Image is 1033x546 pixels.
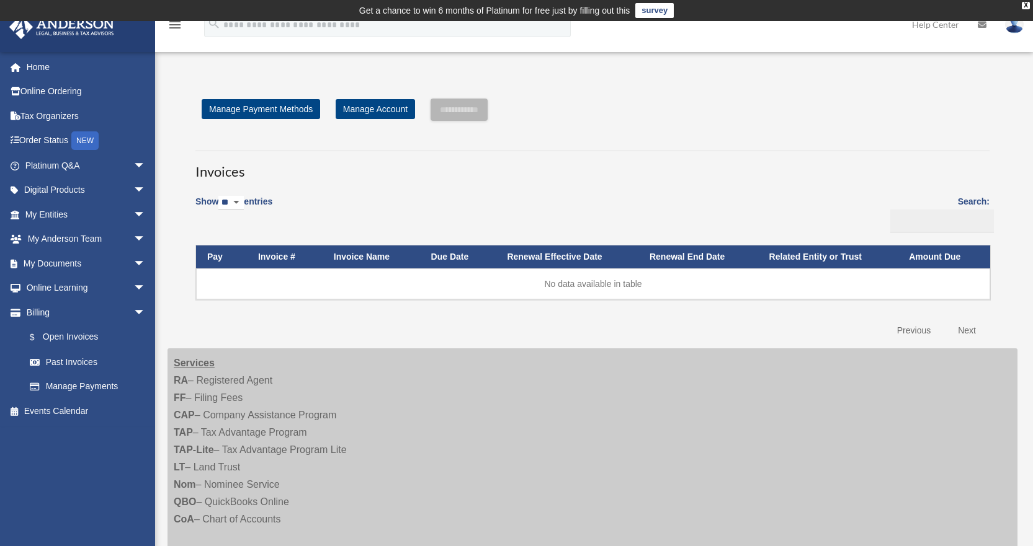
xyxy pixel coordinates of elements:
th: Pay: activate to sort column descending [196,245,247,268]
div: close [1022,2,1030,9]
a: survey [635,3,674,18]
a: My Entitiesarrow_drop_down [9,202,164,227]
a: Billingarrow_drop_down [9,300,158,325]
span: arrow_drop_down [133,300,158,325]
span: arrow_drop_down [133,251,158,276]
a: My Documentsarrow_drop_down [9,251,164,276]
a: menu [168,22,182,32]
a: Digital Productsarrow_drop_down [9,178,164,203]
span: arrow_drop_down [133,178,158,203]
a: Online Learningarrow_drop_down [9,276,164,301]
a: My Anderson Teamarrow_drop_down [9,227,164,252]
strong: Nom [174,479,196,490]
a: Past Invoices [17,350,158,374]
strong: TAP [174,427,193,438]
span: $ [37,330,43,345]
a: Next [949,318,985,343]
span: arrow_drop_down [133,153,158,178]
input: Search: [890,209,994,233]
img: User Pic [1005,15,1024,33]
strong: Services [174,358,215,368]
div: Get a chance to win 6 months of Platinum for free just by filling out this [359,3,630,18]
div: NEW [71,131,99,150]
strong: CAP [174,410,195,420]
th: Invoice #: activate to sort column ascending [247,245,323,268]
th: Renewal End Date: activate to sort column ascending [638,245,758,268]
strong: CoA [174,514,194,524]
a: Manage Payments [17,374,158,399]
td: No data available in table [196,268,990,299]
strong: FF [174,392,186,403]
a: Order StatusNEW [9,128,164,154]
span: arrow_drop_down [133,202,158,227]
a: $Open Invoices [17,325,152,350]
h3: Invoices [195,151,990,182]
a: Platinum Q&Aarrow_drop_down [9,153,164,178]
th: Renewal Effective Date: activate to sort column ascending [496,245,638,268]
span: arrow_drop_down [133,227,158,252]
a: Manage Payment Methods [202,99,320,119]
th: Invoice Name: activate to sort column ascending [323,245,420,268]
strong: LT [174,462,185,472]
strong: TAP-Lite [174,444,214,455]
th: Related Entity or Trust: activate to sort column ascending [758,245,898,268]
span: arrow_drop_down [133,276,158,301]
label: Show entries [195,194,272,222]
a: Manage Account [336,99,415,119]
th: Due Date: activate to sort column ascending [420,245,496,268]
i: menu [168,17,182,32]
strong: RA [174,375,188,385]
select: Showentries [218,196,244,210]
a: Previous [888,318,940,343]
label: Search: [886,194,990,232]
a: Tax Organizers [9,103,164,128]
a: Online Ordering [9,79,164,104]
th: Amount Due: activate to sort column ascending [898,245,990,268]
a: Home [9,55,164,79]
a: Events Calendar [9,398,164,423]
strong: QBO [174,496,196,507]
img: Anderson Advisors Platinum Portal [6,15,118,39]
i: search [207,17,221,30]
